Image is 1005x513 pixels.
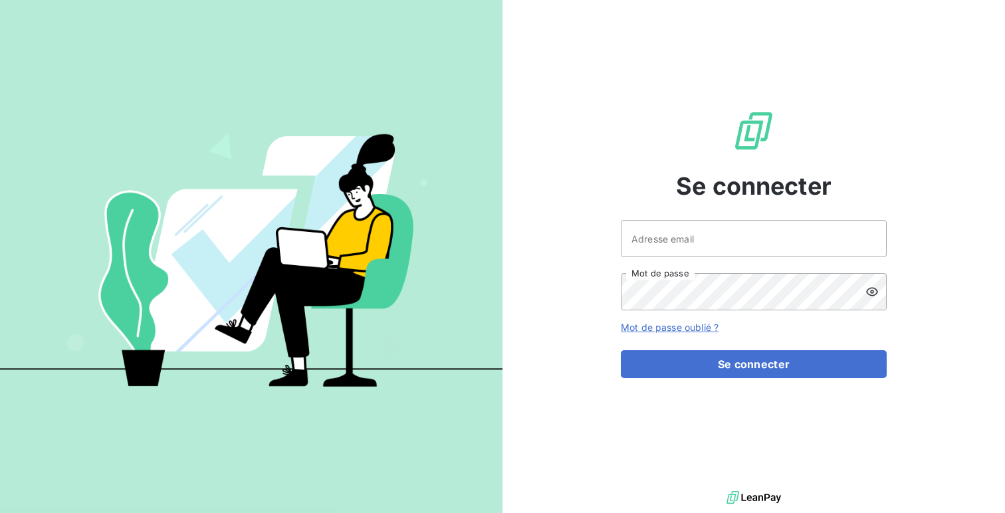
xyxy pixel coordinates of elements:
img: logo [726,488,781,508]
input: placeholder [621,220,887,257]
button: Se connecter [621,350,887,378]
img: Logo LeanPay [732,110,775,152]
a: Mot de passe oublié ? [621,322,719,333]
span: Se connecter [676,168,832,204]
